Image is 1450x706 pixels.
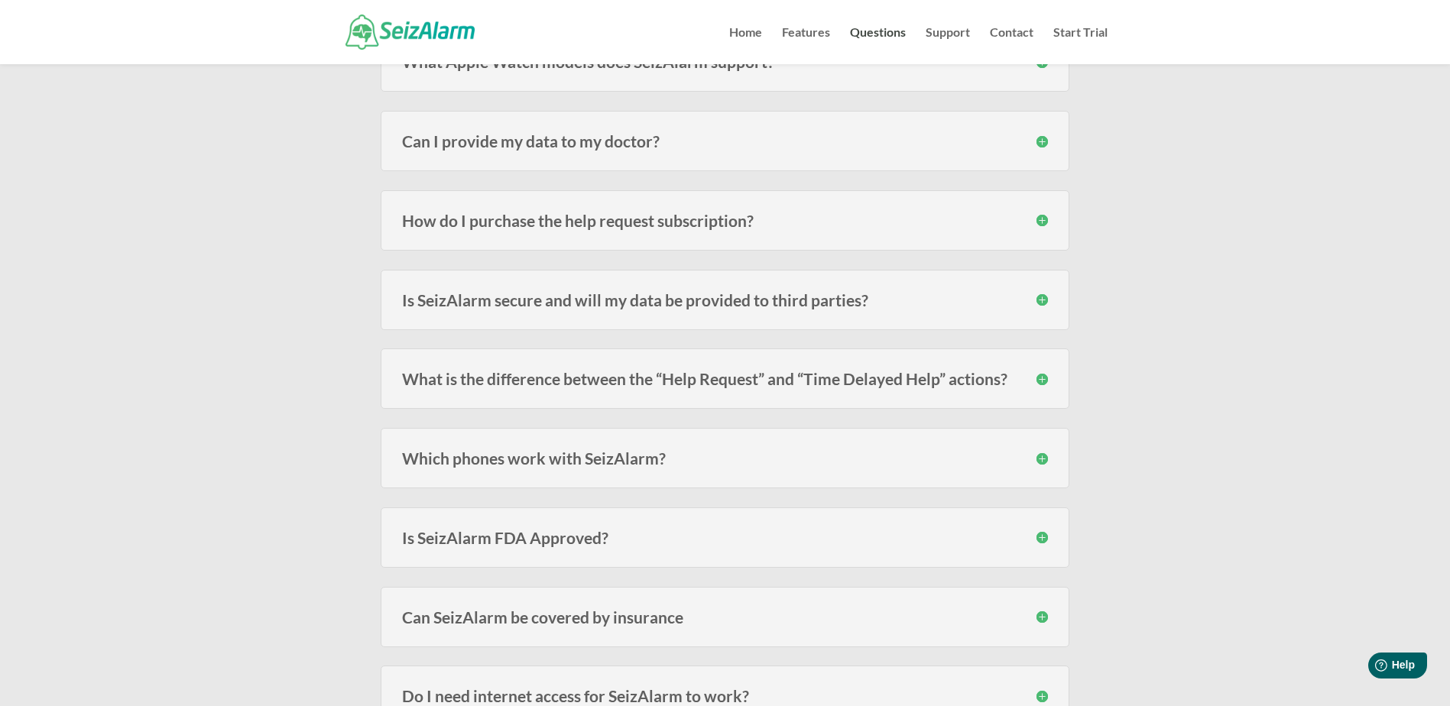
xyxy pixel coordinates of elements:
h3: Which phones work with SeizAlarm? [402,450,1048,466]
a: Questions [850,27,906,64]
h3: Is SeizAlarm secure and will my data be provided to third parties? [402,292,1048,308]
a: Features [782,27,830,64]
a: Contact [990,27,1033,64]
h3: How do I purchase the help request subscription? [402,212,1048,228]
h3: Can I provide my data to my doctor? [402,133,1048,149]
h3: Do I need internet access for SeizAlarm to work? [402,688,1048,704]
h3: What is the difference between the “Help Request” and “Time Delayed Help” actions? [402,371,1048,387]
img: SeizAlarm [345,15,475,49]
h3: Is SeizAlarm FDA Approved? [402,529,1048,546]
a: Start Trial [1053,27,1108,64]
h3: Can SeizAlarm be covered by insurance [402,609,1048,625]
h3: What Apple Watch models does SeizAlarm support? [402,53,1048,70]
a: Home [729,27,762,64]
iframe: Help widget launcher [1314,646,1433,689]
a: Support [926,27,970,64]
